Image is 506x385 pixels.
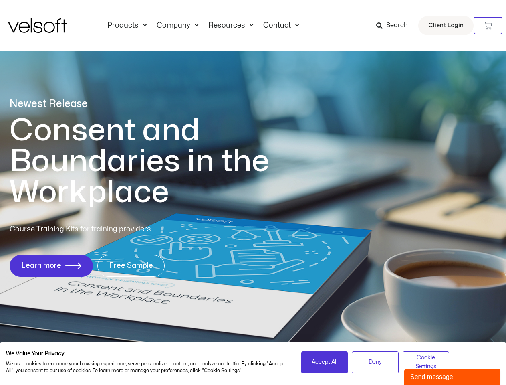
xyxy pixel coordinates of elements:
a: ResourcesMenu Toggle [204,21,258,30]
span: Cookie Settings [408,353,444,371]
p: We use cookies to enhance your browsing experience, serve personalized content, and analyze our t... [6,361,289,374]
nav: Menu [103,21,304,30]
a: CompanyMenu Toggle [152,21,204,30]
p: Newest Release [10,97,302,111]
p: Course Training Kits for training providers [10,224,209,235]
span: Free Sample [109,262,153,270]
a: Search [376,19,413,32]
span: Accept All [312,358,337,367]
span: Deny [369,358,382,367]
span: Learn more [21,262,61,270]
button: Adjust cookie preferences [403,351,450,373]
button: Accept all cookies [301,351,348,373]
iframe: chat widget [404,367,502,385]
a: ContactMenu Toggle [258,21,304,30]
a: ProductsMenu Toggle [103,21,152,30]
h2: We Value Your Privacy [6,350,289,357]
span: Search [386,20,408,31]
a: Free Sample [97,255,165,277]
a: Learn more [10,255,93,277]
img: Velsoft Training Materials [8,18,67,33]
h1: Consent and Boundaries in the Workplace [10,115,302,208]
span: Client Login [428,20,464,31]
a: Client Login [418,16,474,35]
button: Deny all cookies [352,351,399,373]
